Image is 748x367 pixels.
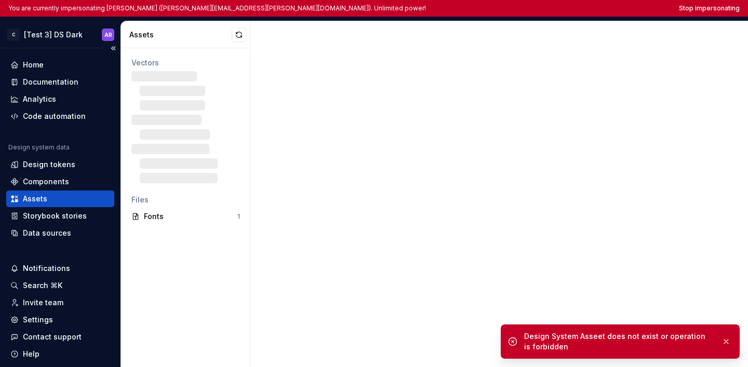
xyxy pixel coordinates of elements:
a: Components [6,173,114,190]
a: Storybook stories [6,208,114,224]
div: Files [131,195,240,205]
button: Help [6,346,114,362]
button: Search ⌘K [6,277,114,294]
a: Home [6,57,114,73]
div: Storybook stories [23,211,87,221]
button: Collapse sidebar [106,41,121,56]
button: Notifications [6,260,114,277]
div: Design tokens [23,159,75,170]
a: Code automation [6,108,114,125]
div: Search ⌘K [23,280,62,291]
button: C[Test 3] DS DarkAR [2,23,118,46]
div: Design system data [8,143,70,152]
div: Assets [129,30,232,40]
div: Analytics [23,94,56,104]
div: Contact support [23,332,82,342]
a: Data sources [6,225,114,241]
div: Help [23,349,39,359]
a: Fonts1 [127,208,244,225]
div: Notifications [23,263,70,274]
button: Contact support [6,329,114,345]
div: Assets [23,194,47,204]
div: AR [104,31,112,39]
div: Home [23,60,44,70]
div: C [7,29,20,41]
a: Invite team [6,294,114,311]
a: Settings [6,311,114,328]
div: [Test 3] DS Dark [24,30,83,40]
div: Vectors [131,58,240,68]
a: Design tokens [6,156,114,173]
div: Settings [23,315,53,325]
div: Data sources [23,228,71,238]
div: Design System Asseet does not exist or operation is forbidden [524,331,713,352]
div: Fonts [144,211,237,222]
a: Assets [6,191,114,207]
div: Invite team [23,297,63,308]
div: 1 [237,212,240,221]
button: Stop impersonating [679,4,740,12]
a: Documentation [6,74,114,90]
div: Code automation [23,111,86,121]
p: You are currently impersonating [PERSON_NAME] ([PERSON_NAME][EMAIL_ADDRESS][PERSON_NAME][DOMAIN_N... [8,4,426,12]
div: Components [23,176,69,187]
div: Documentation [23,77,78,87]
a: Analytics [6,91,114,107]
